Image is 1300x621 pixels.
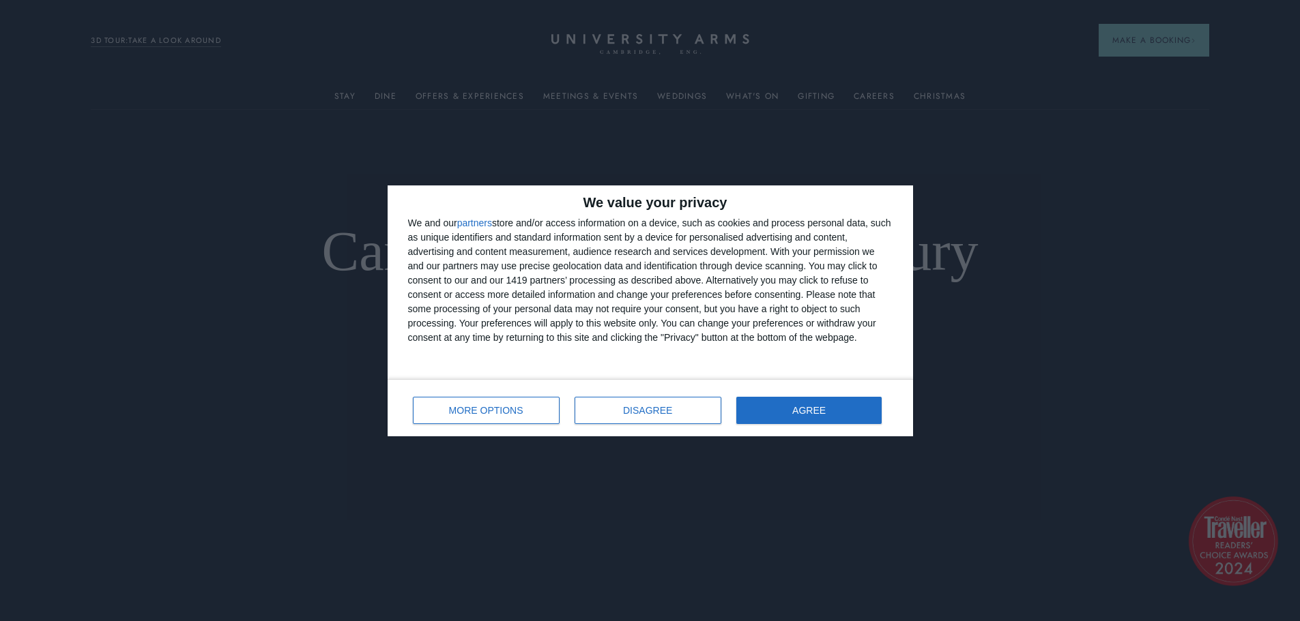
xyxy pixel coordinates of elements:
h2: We value your privacy [408,196,893,209]
button: MORE OPTIONS [413,397,560,424]
div: We and our store and/or access information on a device, such as cookies and process personal data... [408,216,893,345]
button: partners [457,218,492,228]
button: DISAGREE [575,397,721,424]
span: DISAGREE [623,406,672,415]
span: MORE OPTIONS [449,406,523,415]
span: AGREE [792,406,826,415]
button: AGREE [736,397,882,424]
div: qc-cmp2-ui [388,185,913,436]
